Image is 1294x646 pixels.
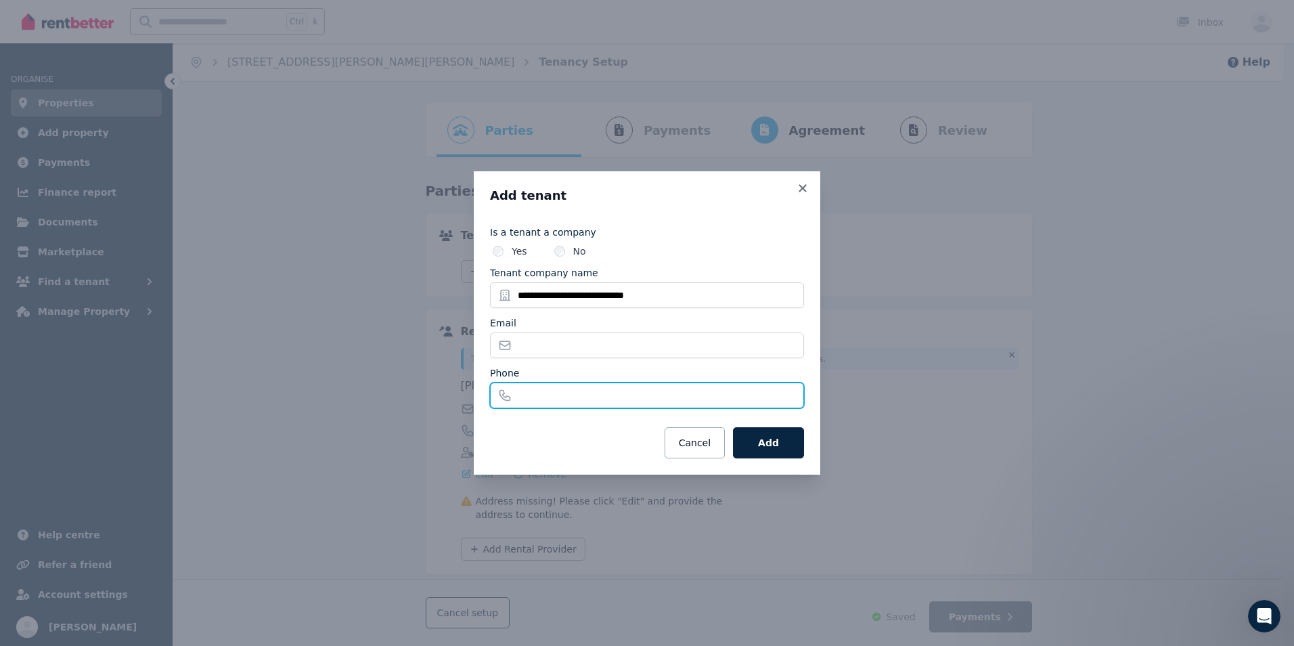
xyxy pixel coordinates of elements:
iframe: Intercom live chat [1248,600,1280,632]
button: go back [9,5,35,31]
button: Add [733,427,804,458]
button: Collapse window [407,5,432,31]
button: Cancel [665,427,725,458]
label: Email [490,316,516,330]
label: Tenant company name [490,266,598,280]
h3: Add tenant [490,188,804,204]
label: Phone [490,366,519,380]
label: Yes [512,244,527,258]
label: No [573,244,586,258]
div: Close [432,5,457,30]
label: Is a tenant a company [490,225,804,239]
